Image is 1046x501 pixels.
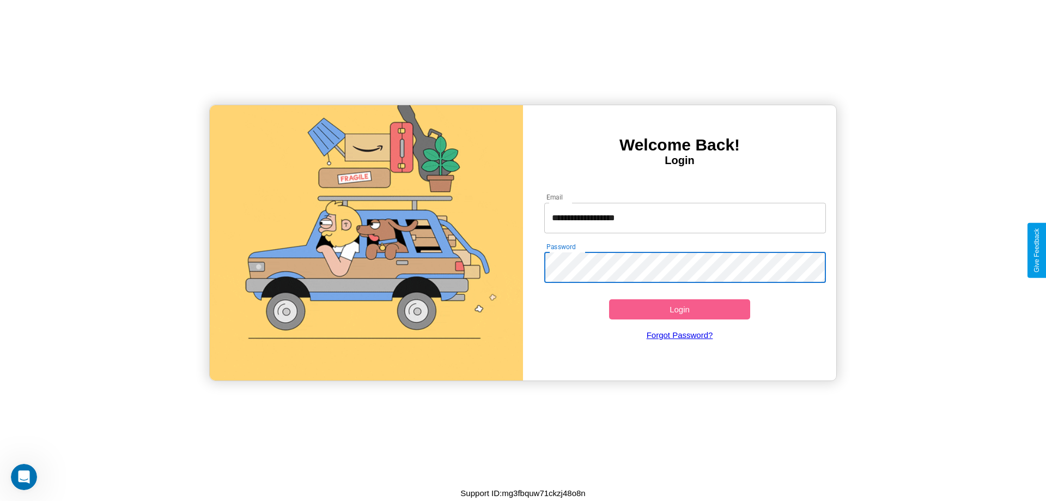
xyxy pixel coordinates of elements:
[460,486,585,500] p: Support ID: mg3fbquw71ckzj48o8n
[523,136,836,154] h3: Welcome Back!
[1033,228,1041,273] div: Give Feedback
[11,464,37,490] iframe: Intercom live chat
[546,242,575,251] label: Password
[539,319,821,351] a: Forgot Password?
[210,105,523,381] img: gif
[609,299,750,319] button: Login
[546,192,563,202] label: Email
[523,154,836,167] h4: Login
